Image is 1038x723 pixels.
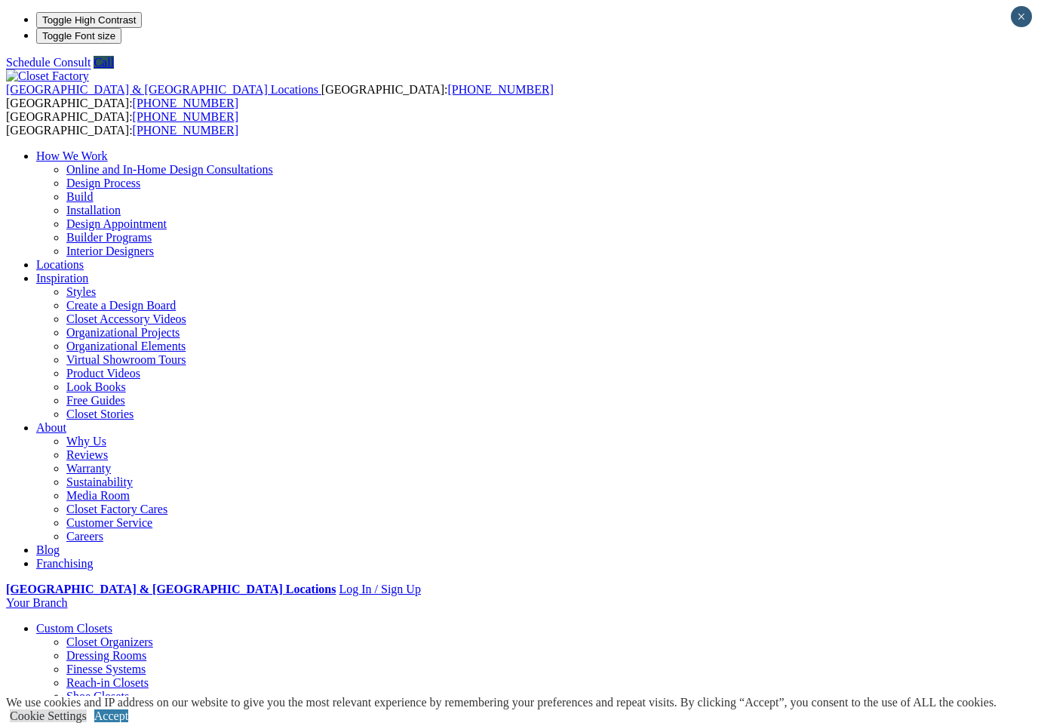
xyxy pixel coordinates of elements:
a: Closet Factory Cares [66,503,167,515]
a: Closet Stories [66,408,134,420]
a: Custom Closets [36,622,112,635]
a: Your Branch [6,596,67,609]
a: Organizational Projects [66,326,180,339]
a: Free Guides [66,394,125,407]
span: [GEOGRAPHIC_DATA]: [GEOGRAPHIC_DATA]: [6,83,554,109]
a: Careers [66,530,103,543]
img: Closet Factory [6,69,89,83]
a: Styles [66,285,96,298]
a: Franchising [36,557,94,570]
a: Locations [36,258,84,271]
a: Inspiration [36,272,88,285]
span: [GEOGRAPHIC_DATA]: [GEOGRAPHIC_DATA]: [6,110,238,137]
a: Finesse Systems [66,663,146,675]
a: Reach-in Closets [66,676,149,689]
a: Build [66,190,94,203]
a: [PHONE_NUMBER] [133,110,238,123]
a: Cookie Settings [10,709,87,722]
span: Toggle Font size [42,30,115,42]
a: About [36,421,66,434]
a: [GEOGRAPHIC_DATA] & [GEOGRAPHIC_DATA] Locations [6,583,336,595]
a: Warranty [66,462,111,475]
span: Toggle High Contrast [42,14,136,26]
button: Toggle Font size [36,28,121,44]
a: Dressing Rooms [66,649,146,662]
a: Look Books [66,380,126,393]
a: Installation [66,204,121,217]
a: Design Appointment [66,217,167,230]
a: Why Us [66,435,106,448]
a: How We Work [36,149,108,162]
a: Customer Service [66,516,152,529]
a: Virtual Showroom Tours [66,353,186,366]
a: [GEOGRAPHIC_DATA] & [GEOGRAPHIC_DATA] Locations [6,83,321,96]
a: Builder Programs [66,231,152,244]
a: Reviews [66,448,108,461]
button: Close [1011,6,1032,27]
a: Schedule Consult [6,56,91,69]
a: Organizational Elements [66,340,186,352]
a: Product Videos [66,367,140,380]
button: Toggle High Contrast [36,12,142,28]
div: We use cookies and IP address on our website to give you the most relevant experience by remember... [6,696,997,709]
a: Create a Design Board [66,299,176,312]
a: Online and In-Home Design Consultations [66,163,273,176]
a: Interior Designers [66,245,154,257]
a: Shoe Closets [66,690,129,703]
a: [PHONE_NUMBER] [447,83,553,96]
a: Log In / Sign Up [339,583,420,595]
a: Sustainability [66,475,133,488]
a: Closet Organizers [66,635,153,648]
a: Accept [94,709,128,722]
a: Call [94,56,114,69]
a: Closet Accessory Videos [66,312,186,325]
span: [GEOGRAPHIC_DATA] & [GEOGRAPHIC_DATA] Locations [6,83,318,96]
a: Media Room [66,489,130,502]
a: [PHONE_NUMBER] [133,97,238,109]
a: [PHONE_NUMBER] [133,124,238,137]
a: Blog [36,543,60,556]
a: Design Process [66,177,140,189]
